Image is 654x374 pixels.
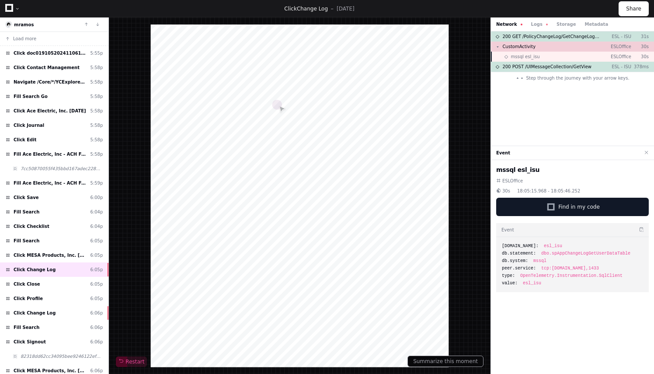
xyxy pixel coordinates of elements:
button: Event [496,150,510,156]
span: esl_isu [544,243,562,249]
button: Logs [531,21,548,28]
span: peer.service: [502,265,536,272]
span: Click Change Log [14,310,56,316]
p: ESLOffice [607,53,631,60]
span: Click Signout [14,339,46,345]
span: Click Edit [14,136,36,143]
div: 6:04p [90,209,103,215]
div: 6:05p [90,295,103,302]
span: Step through the journey with your arrow keys. [526,75,629,81]
span: Find in my code [558,203,600,210]
button: Network [496,21,522,28]
span: Fill Search [14,209,39,215]
div: 5:58p [90,108,103,114]
span: ESLOffice [502,178,523,184]
span: Click Ace Electric, Inc. [DATE] [14,108,86,114]
img: 15.svg [6,22,12,28]
div: 6:05p [90,252,103,259]
div: 6:06p [90,339,103,345]
p: 30s [631,43,649,50]
span: 82318dd62cc34095bee9246122efe812 [21,353,103,360]
span: Click Contact Management [14,64,80,71]
span: Click Change Log [14,266,56,273]
span: 200 GET /PolicyChangeLog/GetChangeLogView/ [502,33,600,40]
span: 7cc50870055f435bbd167adec22837fc [21,165,103,172]
span: Click MESA Products, Inc. [DATE] [14,252,87,259]
div: 5:58p [90,79,103,85]
button: Share [619,1,649,16]
span: Fill Search Go [14,93,48,100]
p: 31s [631,33,649,40]
div: 6:00p [90,194,103,201]
span: Fill Search [14,238,39,244]
button: Metadata [584,21,608,28]
span: 30s [502,188,510,194]
span: Click Journal [14,122,44,129]
p: 30s [631,53,649,60]
span: Click Close [14,281,40,287]
a: mramos [14,22,34,27]
div: 5:59p [90,180,103,186]
div: 6:05p [90,238,103,244]
p: ESL - ISU [607,63,631,70]
span: Restart [118,358,144,365]
p: [DATE] [337,5,355,12]
span: Click Profile [14,295,43,302]
span: Click Save [14,194,39,201]
div: 6:06p [90,367,103,374]
h2: mssql esl_isu [496,165,649,174]
div: 6:05p [90,281,103,287]
h3: Event [501,227,514,233]
span: Fill Ace Electric, Inc - ACH Form Needs Clarification [14,180,87,186]
span: Click [284,6,297,12]
span: OpenTelemetry.Instrumentation.SqlClient [520,273,623,279]
span: Navigate /Core/*/YCExplorerPage.aspx [14,79,87,85]
span: CustomActivity [502,43,536,50]
button: Summarize this moment [407,356,484,367]
span: mssql esl_isu [511,53,540,60]
span: Click doc01910520241106111409.pdf [14,50,87,56]
div: 5:55p [90,50,103,56]
span: esl_isu [523,280,541,287]
div: 5:58p [90,122,103,129]
span: Click Checklist [14,223,49,230]
p: ESL - ISU [607,33,631,40]
span: mssql [533,258,546,264]
div: 5:58p [90,136,103,143]
span: db.system: [502,258,528,264]
div: 6:04p [90,223,103,230]
div: 6:06p [90,310,103,316]
span: tcp:[DOMAIN_NAME],1433 [541,265,599,272]
button: Storage [557,21,576,28]
span: Fill Search [14,324,39,331]
span: 200 POST /UIMessageCollection/GetView [502,63,591,70]
div: 5:58p [90,64,103,71]
span: db.statement: [502,250,536,257]
button: Restart [116,357,147,367]
span: type: [502,273,515,279]
p: ESLOffice [607,43,631,50]
p: 378ms [631,63,649,70]
span: Click MESA Products, Inc. [DATE] [14,367,87,374]
div: 5:58p [90,93,103,100]
span: value: [502,280,518,287]
span: 18:05:15.968 - 18:05:46.252 [517,188,580,194]
button: Find in my code [496,198,649,216]
span: Change Log [297,6,328,12]
div: 5:58p [90,151,103,157]
span: Load more [13,35,36,42]
div: 6:05p [90,266,103,273]
span: Fill Ace Electric, Inc - ACH Form Needs Clarification [14,151,87,157]
span: [DOMAIN_NAME]: [502,243,539,249]
span: dbo.spAppChangeLogGetUserDataTable [541,250,630,257]
div: 6:06p [90,324,103,331]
